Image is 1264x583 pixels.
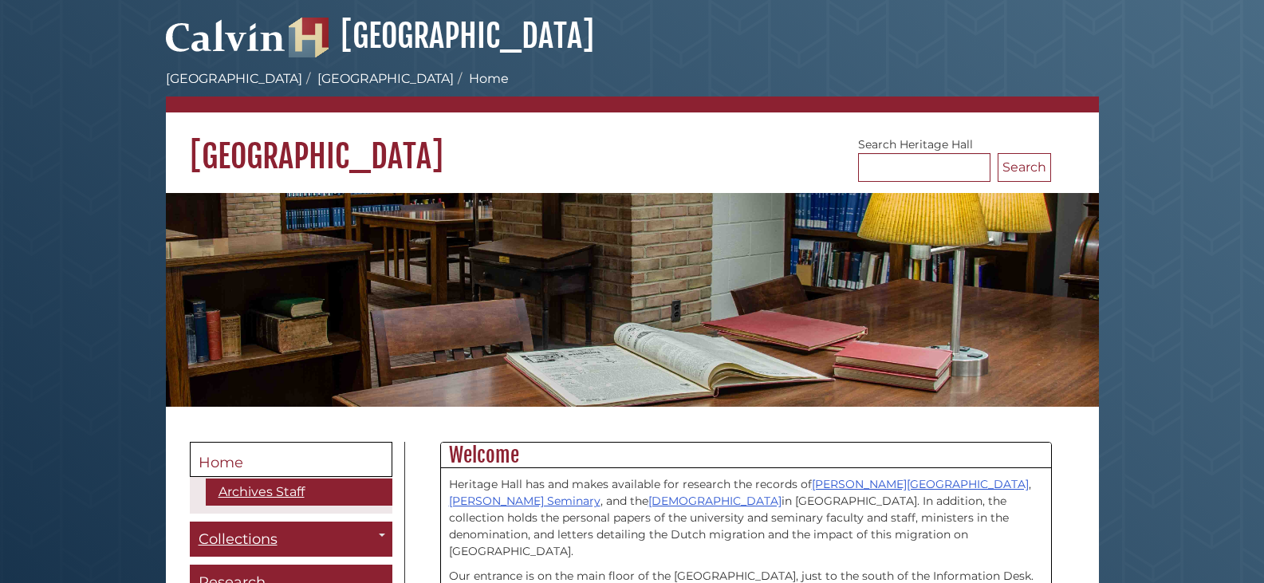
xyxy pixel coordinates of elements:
button: Search [998,153,1051,182]
a: [GEOGRAPHIC_DATA] [317,71,454,86]
a: Calvin University [166,37,285,51]
span: Collections [199,530,278,548]
a: [PERSON_NAME] Seminary [449,494,600,508]
a: [PERSON_NAME][GEOGRAPHIC_DATA] [812,477,1029,491]
h1: [GEOGRAPHIC_DATA] [166,112,1099,176]
a: Archives Staff [206,479,392,506]
a: [DEMOGRAPHIC_DATA] [648,494,782,508]
img: Calvin [166,13,285,57]
nav: breadcrumb [166,69,1099,112]
p: Heritage Hall has and makes available for research the records of , , and the in [GEOGRAPHIC_DATA... [449,476,1043,560]
a: [GEOGRAPHIC_DATA] [289,16,594,56]
a: Collections [190,522,392,557]
span: Home [199,454,243,471]
h2: Welcome [441,443,1051,468]
li: Home [454,69,509,89]
img: Hekman Library Logo [289,18,329,57]
a: [GEOGRAPHIC_DATA] [166,71,302,86]
a: Home [190,442,392,477]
